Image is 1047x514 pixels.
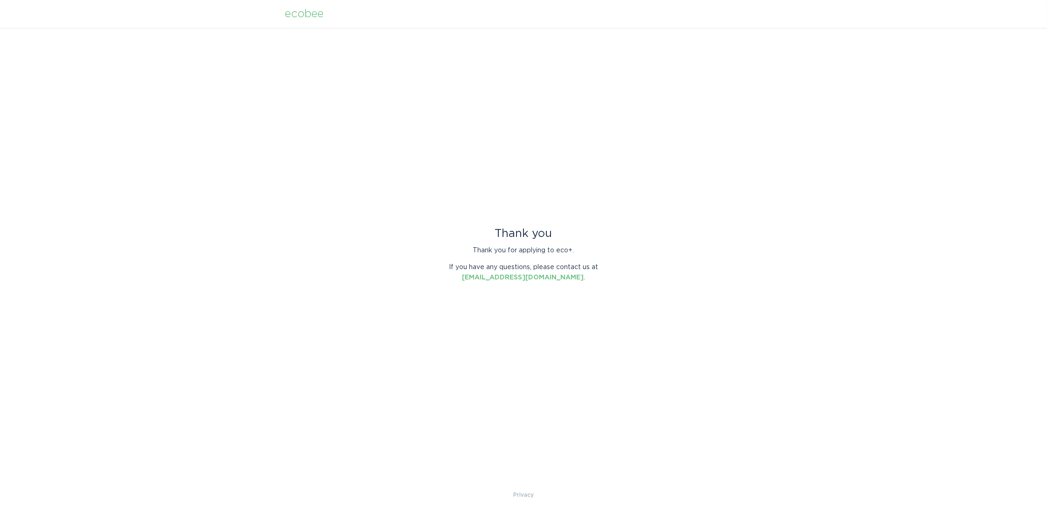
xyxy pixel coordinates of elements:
[462,274,584,281] a: [EMAIL_ADDRESS][DOMAIN_NAME]
[513,490,534,500] a: Privacy Policy & Terms of Use
[442,262,605,283] p: If you have any questions, please contact us at .
[285,9,324,19] div: ecobee
[442,229,605,239] div: Thank you
[442,245,605,256] p: Thank you for applying to eco+.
